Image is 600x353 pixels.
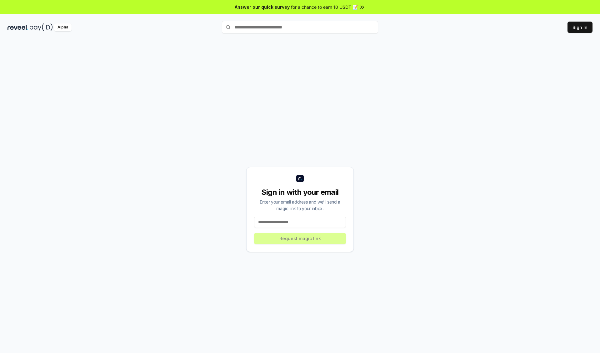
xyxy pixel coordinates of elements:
button: Sign In [567,22,592,33]
img: reveel_dark [7,23,28,31]
div: Alpha [54,23,72,31]
span: for a chance to earn 10 USDT 📝 [291,4,358,10]
span: Answer our quick survey [235,4,290,10]
img: pay_id [30,23,53,31]
div: Sign in with your email [254,187,346,197]
div: Enter your email address and we’ll send a magic link to your inbox. [254,199,346,212]
img: logo_small [296,175,304,182]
